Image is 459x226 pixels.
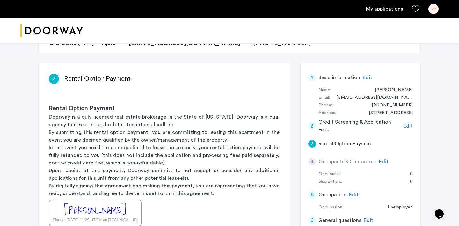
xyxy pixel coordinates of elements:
[318,109,336,117] div: Address:
[382,204,413,211] div: Unemployed
[64,74,131,83] h3: Rental Option Payment
[308,216,316,224] div: 6
[49,167,280,182] p: Upon receipt of this payment, Doorway commits to not accept or consider any additional applicatio...
[318,191,346,199] h5: Occupation
[308,158,316,165] div: 4
[330,94,413,102] div: email.vpuri@gmail.com
[412,5,419,13] a: Favorites
[20,19,83,43] a: Cazamio logo
[308,74,316,81] div: 1
[318,140,373,148] h5: Rental Option Payment
[318,94,330,102] div: Email:
[308,122,316,130] div: 2
[308,140,316,148] div: 3
[365,102,413,109] div: +16502234083
[318,102,332,109] div: Phone:
[318,74,360,81] h5: Basic information
[49,104,280,113] h3: Rental Option Payment
[49,74,59,84] div: 3
[20,19,83,43] img: logo
[49,128,280,144] p: By submitting this rental option payment, you are committing to leasing this apartment in the eve...
[318,171,342,178] div: Occupants:
[49,182,280,197] p: By digitally signing this agreement and making this payment, you are representing that you have r...
[318,86,331,94] div: Name:
[379,159,389,164] span: Edit
[428,4,439,14] div: VP
[404,178,413,186] div: 0
[362,109,413,117] div: 17 Monitor Street, #5B
[368,86,413,94] div: Vibha Puri
[318,118,401,134] h5: Credit Screening & Application Fees
[49,113,280,128] p: Doorway is a duly licensed real estate brokerage in the State of [US_STATE]. Doorway is a dual ag...
[318,158,376,165] h5: Occupants & Guarantors
[404,171,413,178] div: 0
[403,123,413,128] span: Edit
[64,203,126,217] div: [PERSON_NAME]
[318,204,343,211] div: Occupation:
[363,75,372,80] span: Edit
[53,217,138,223] div: Signed: [DATE] 11:29 UTC from [TECHNICAL_ID]
[49,144,280,167] p: In the event you are deemed unqualified to lease the property, your rental option payment will be...
[364,218,373,223] span: Edit
[318,178,342,186] div: Guarantors:
[349,192,359,197] span: Edit
[432,200,453,220] iframe: chat widget
[308,191,316,199] div: 5
[318,216,361,224] h5: General questions
[366,5,403,13] a: My application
